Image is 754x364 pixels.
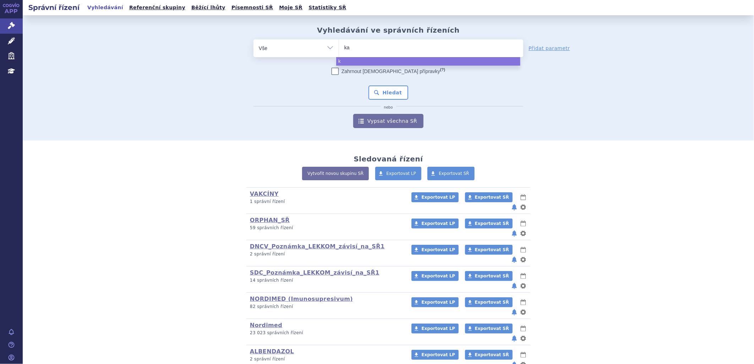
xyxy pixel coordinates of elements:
[475,352,509,357] span: Exportovat SŘ
[250,296,353,302] a: NORDIMED (Imunosupresivum)
[250,217,290,224] a: ORPHAN_SŘ
[421,326,455,331] span: Exportovat LP
[465,271,513,281] a: Exportovat SŘ
[427,167,475,180] a: Exportovat SŘ
[250,322,282,329] a: Nordimed
[411,350,459,360] a: Exportovat LP
[511,334,518,343] button: notifikace
[411,245,459,255] a: Exportovat LP
[421,247,455,252] span: Exportovat LP
[277,3,305,12] a: Moje SŘ
[465,350,513,360] a: Exportovat SŘ
[250,243,385,250] a: DNCV_Poznámka_LEKKOM_závisí_na_SŘ1
[520,308,527,316] button: nastavení
[317,26,460,34] h2: Vyhledávání ve správních řízeních
[520,282,527,290] button: nastavení
[475,247,509,252] span: Exportovat SŘ
[511,255,518,264] button: notifikace
[250,269,379,276] a: SDC_Poznámka_LEKKOM_závisí_na_SŘ1
[250,191,279,197] a: VAKCÍNY
[250,225,402,231] p: 59 správních řízení
[520,255,527,264] button: nastavení
[250,356,402,362] p: 2 správní řízení
[250,304,402,310] p: 82 správních řízení
[439,171,469,176] span: Exportovat SŘ
[250,251,402,257] p: 2 správní řízení
[127,3,187,12] a: Referenční skupiny
[520,324,527,333] button: lhůty
[511,203,518,211] button: notifikace
[465,192,513,202] a: Exportovat SŘ
[411,271,459,281] a: Exportovat LP
[529,45,570,52] a: Přidat parametr
[229,3,275,12] a: Písemnosti SŘ
[387,171,416,176] span: Exportovat LP
[465,297,513,307] a: Exportovat SŘ
[250,330,402,336] p: 23 023 správních řízení
[368,86,409,100] button: Hledat
[520,203,527,211] button: nastavení
[475,274,509,278] span: Exportovat SŘ
[520,351,527,359] button: lhůty
[465,219,513,228] a: Exportovat SŘ
[520,298,527,307] button: lhůty
[332,68,445,75] label: Zahrnout [DEMOGRAPHIC_DATA] přípravky
[520,219,527,228] button: lhůty
[411,192,459,202] a: Exportovat LP
[411,297,459,307] a: Exportovat LP
[475,195,509,200] span: Exportovat SŘ
[520,272,527,280] button: lhůty
[465,324,513,333] a: Exportovat SŘ
[465,245,513,255] a: Exportovat SŘ
[511,229,518,238] button: notifikace
[520,334,527,343] button: nastavení
[189,3,228,12] a: Běžící lhůty
[421,221,455,226] span: Exportovat LP
[411,324,459,333] a: Exportovat LP
[421,274,455,278] span: Exportovat LP
[421,195,455,200] span: Exportovat LP
[23,2,85,12] h2: Správní řízení
[475,221,509,226] span: Exportovat SŘ
[411,219,459,228] a: Exportovat LP
[354,155,423,163] h2: Sledovaná řízení
[381,105,397,110] i: nebo
[511,282,518,290] button: notifikace
[475,326,509,331] span: Exportovat SŘ
[336,57,520,66] li: k
[306,3,348,12] a: Statistiky SŘ
[250,348,294,355] a: ALBENDAZOL
[353,114,424,128] a: Vypsat všechna SŘ
[440,67,445,72] abbr: (?)
[421,352,455,357] span: Exportovat LP
[520,229,527,238] button: nastavení
[250,199,402,205] p: 1 správní řízení
[421,300,455,305] span: Exportovat LP
[85,3,125,12] a: Vyhledávání
[520,246,527,254] button: lhůty
[520,193,527,202] button: lhůty
[302,167,369,180] a: Vytvořit novou skupinu SŘ
[511,308,518,316] button: notifikace
[475,300,509,305] span: Exportovat SŘ
[375,167,422,180] a: Exportovat LP
[250,277,402,283] p: 14 správních řízení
